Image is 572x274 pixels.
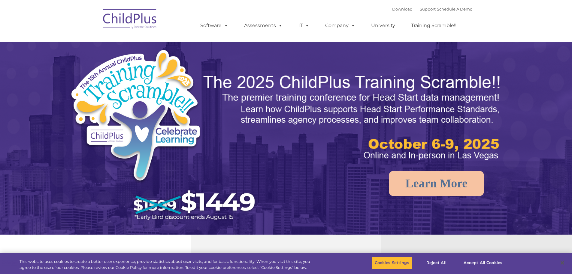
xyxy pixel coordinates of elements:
[83,64,109,69] span: Phone number
[389,171,484,196] a: Learn More
[437,7,472,11] a: Schedule A Demo
[556,256,569,269] button: Close
[194,20,234,32] a: Software
[405,20,462,32] a: Training Scramble!!
[365,20,401,32] a: University
[83,40,102,44] span: Last name
[238,20,289,32] a: Assessments
[319,20,361,32] a: Company
[20,259,315,270] div: This website uses cookies to create a better user experience, provide statistics about user visit...
[418,257,455,269] button: Reject All
[460,257,506,269] button: Accept All Cookies
[420,7,436,11] a: Support
[371,257,413,269] button: Cookies Settings
[292,20,315,32] a: IT
[100,5,160,35] img: ChildPlus by Procare Solutions
[392,7,413,11] a: Download
[392,7,472,11] font: |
